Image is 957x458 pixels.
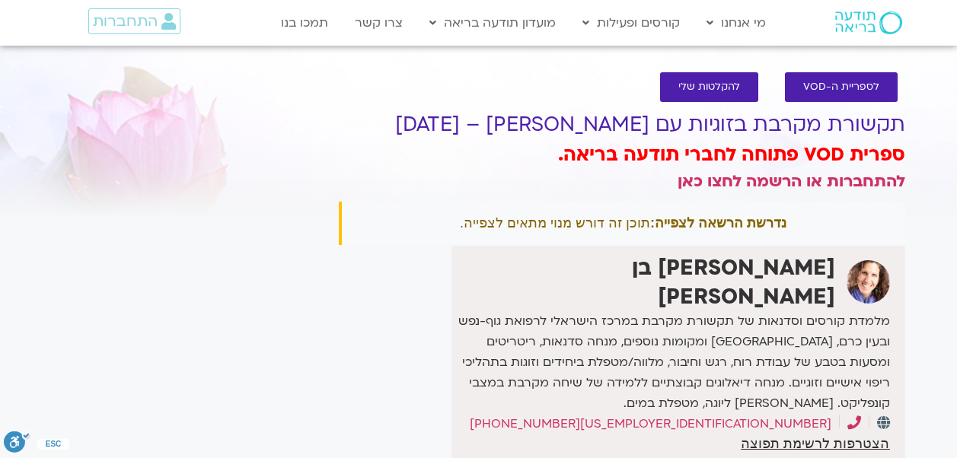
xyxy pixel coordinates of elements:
[660,72,758,102] a: להקלטות שלי
[785,72,898,102] a: לספריית ה-VOD
[741,437,889,450] a: הצטרפות לרשימת תפוצה
[847,260,890,304] img: שאנייה כהן בן חיים
[650,215,786,231] strong: נדרשת הרשאה לצפייה:
[632,253,835,311] strong: [PERSON_NAME] בן [PERSON_NAME]
[273,8,336,37] a: תמכו בנו
[835,11,902,34] img: תודעה בריאה
[678,81,740,93] span: להקלטות שלי
[339,202,905,245] div: תוכן זה דורש מנוי מתאים לצפייה.
[575,8,687,37] a: קורסים ופעילות
[93,13,158,30] span: התחברות
[339,113,905,136] h1: תקשורת מקרבת בזוגיות עם [PERSON_NAME] – [DATE]
[88,8,180,34] a: התחברות
[803,81,879,93] span: לספריית ה-VOD
[339,142,905,168] h3: ספרית VOD פתוחה לחברי תודעה בריאה.
[455,311,889,414] p: מלמדת קורסים וסדנאות של תקשורת מקרבת במרכז הישראלי לרפואת גוף-נפש ובעין כרם, [GEOGRAPHIC_DATA] ומ...
[699,8,774,37] a: מי אנחנו
[678,170,905,192] a: להתחברות או הרשמה לחצו כאן
[422,8,563,37] a: מועדון תודעה בריאה
[347,8,410,37] a: צרו קשר
[470,415,861,432] a: ‭[PHONE_NUMBER][US_EMPLOYER_IDENTIFICATION_NUMBER]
